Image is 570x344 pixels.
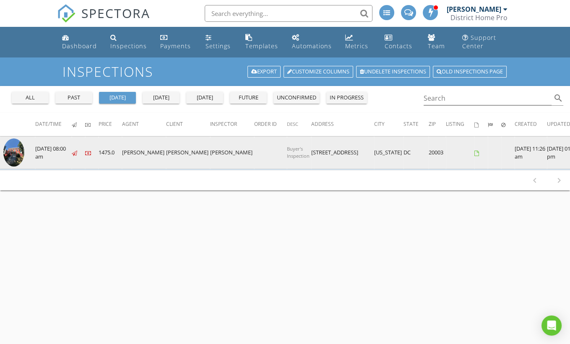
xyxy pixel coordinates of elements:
span: Agent [122,120,139,128]
button: past [55,92,92,104]
td: [DATE] 11:26 am [515,137,547,169]
input: Search [424,91,552,105]
th: Canceled: Not sorted. [501,113,515,136]
a: Support Center [459,30,512,54]
span: Address [311,120,334,128]
h1: Inspections [62,64,508,79]
button: in progress [326,92,367,104]
th: Address: Not sorted. [311,113,374,136]
span: Order ID [254,120,277,128]
span: Price [99,120,112,128]
div: Settings [206,42,231,50]
span: SPECTORA [81,4,150,22]
th: Agent: Not sorted. [122,113,166,136]
button: [DATE] [99,92,136,104]
a: Dashboard [59,30,100,54]
div: [DATE] [190,94,220,102]
a: Team [424,30,452,54]
div: Contacts [385,42,412,50]
th: Client: Not sorted. [166,113,210,136]
button: [DATE] [186,92,223,104]
div: Dashboard [62,42,97,50]
div: Templates [245,42,278,50]
td: [PERSON_NAME] [122,137,166,169]
th: Paid: Not sorted. [85,113,99,136]
a: Inspections [107,30,150,54]
span: Inspector [210,120,237,128]
th: State: Not sorted. [403,113,429,136]
td: [DATE] 08:00 am [35,137,72,169]
div: [PERSON_NAME] [447,5,501,13]
a: Customize Columns [284,66,353,78]
input: Search everything... [205,5,372,22]
div: Automations [292,42,332,50]
button: all [12,92,49,104]
th: City: Not sorted. [374,113,403,136]
td: DC [403,137,429,169]
a: Settings [202,30,235,54]
td: [US_STATE] [374,137,403,169]
a: Undelete inspections [356,66,430,78]
div: Inspections [110,42,147,50]
div: District Home Pro [450,13,508,22]
div: in progress [330,94,364,102]
th: Desc: Not sorted. [287,113,311,136]
span: Created [515,120,537,128]
a: Automations (Advanced) [289,30,335,54]
span: Desc [287,121,298,127]
a: Old inspections page [433,66,507,78]
div: all [15,94,45,102]
td: 20003 [429,137,446,169]
th: Order ID: Not sorted. [254,113,287,136]
a: Metrics [342,30,375,54]
span: City [374,120,385,128]
td: [PERSON_NAME] [166,137,210,169]
span: State [403,120,419,128]
div: Team [428,42,445,50]
th: Listing: Not sorted. [446,113,474,136]
span: Client [166,120,183,128]
span: Listing [446,120,464,128]
th: Zip: Not sorted. [429,113,446,136]
th: Created: Not sorted. [515,113,547,136]
img: 9344785%2Fcover_photos%2FAp2QVuM3MOImSz93R8um%2Fsmall.jpg [3,138,24,167]
td: 1475.0 [99,137,122,169]
td: [STREET_ADDRESS] [311,137,374,169]
i: search [553,93,563,103]
a: SPECTORA [57,11,150,29]
th: Agreements signed: Not sorted. [474,113,488,136]
div: [DATE] [146,94,176,102]
th: Submitted: Not sorted. [488,113,501,136]
span: Zip [429,120,436,128]
th: Price: Not sorted. [99,113,122,136]
img: The Best Home Inspection Software - Spectora [57,4,75,23]
div: past [59,94,89,102]
span: Date/Time [35,120,62,128]
a: Contacts [381,30,418,54]
button: [DATE] [143,92,180,104]
div: Support Center [462,34,496,50]
div: Payments [160,42,191,50]
div: [DATE] [102,94,133,102]
div: unconfirmed [277,94,316,102]
div: Open Intercom Messenger [541,315,562,336]
div: Metrics [345,42,368,50]
div: future [233,94,263,102]
a: Export [247,66,281,78]
span: Buyer's Inspection [287,146,310,159]
a: Templates [242,30,282,54]
button: unconfirmed [273,92,320,104]
th: Published: Not sorted. [72,113,85,136]
a: Payments [157,30,195,54]
td: [PERSON_NAME] [210,137,254,169]
th: Date/Time: Not sorted. [35,113,72,136]
button: future [230,92,267,104]
th: Inspector: Not sorted. [210,113,254,136]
